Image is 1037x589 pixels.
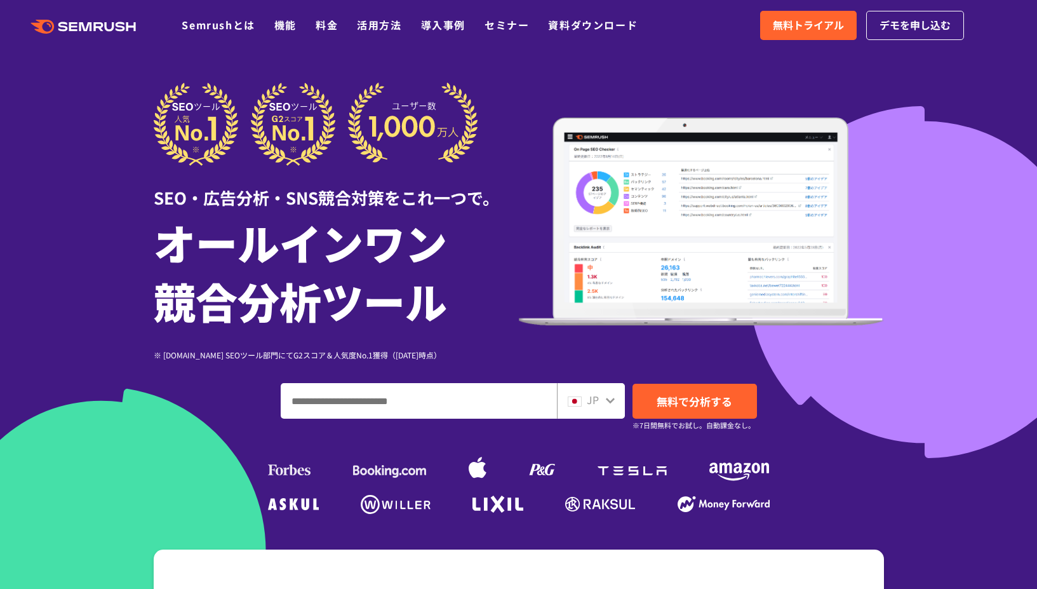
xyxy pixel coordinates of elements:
div: ※ [DOMAIN_NAME] SEOツール部門にてG2スコア＆人気度No.1獲得（[DATE]時点） [154,349,519,361]
a: 無料トライアル [760,11,857,40]
a: セミナー [485,17,529,32]
h1: オールインワン 競合分析ツール [154,213,519,330]
a: 活用方法 [357,17,401,32]
a: Semrushとは [182,17,255,32]
span: デモを申し込む [880,17,951,34]
a: 資料ダウンロード [548,17,638,32]
span: 無料で分析する [657,393,732,409]
small: ※7日間無料でお試し。自動課金なし。 [632,419,755,431]
a: 導入事例 [421,17,465,32]
div: SEO・広告分析・SNS競合対策をこれ一つで。 [154,166,519,210]
a: 機能 [274,17,297,32]
input: ドメイン、キーワードまたはURLを入力してください [281,384,556,418]
a: 料金 [316,17,338,32]
a: デモを申し込む [866,11,964,40]
span: 無料トライアル [773,17,844,34]
span: JP [587,392,599,407]
a: 無料で分析する [632,384,757,419]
